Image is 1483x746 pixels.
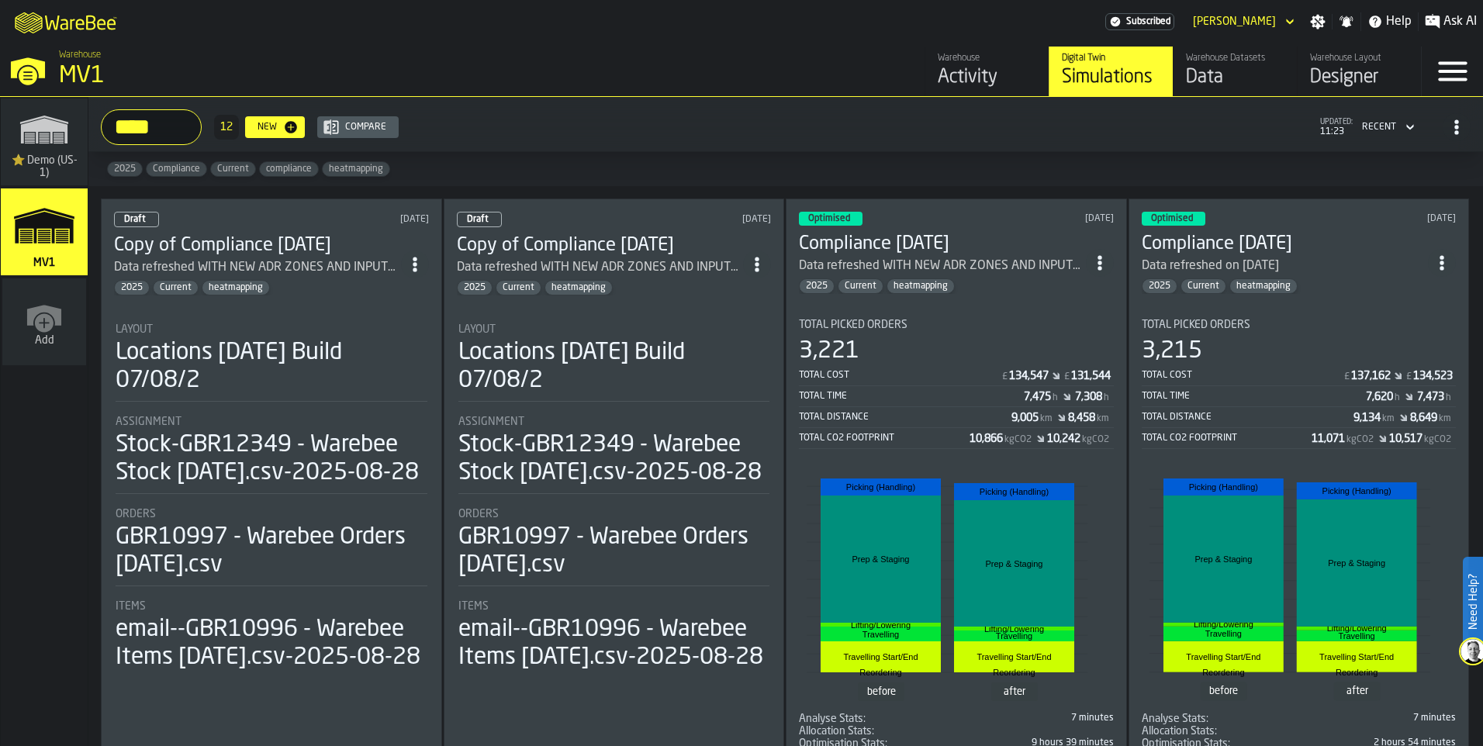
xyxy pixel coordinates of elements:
[296,214,429,225] div: Updated: 08/09/2025, 14:42:46 Created: 08/09/2025, 14:34:22
[799,725,1114,737] div: stat-Allocation Stats:
[458,416,770,428] div: Title
[457,308,772,675] section: card-SimulationDashboardCard-draft
[457,258,744,277] div: Data refreshed WITH NEW ADR ZONES AND INPUTS [DATE]
[1064,371,1070,382] span: £
[799,212,862,226] div: status-3 2
[799,370,1001,381] div: Total Cost
[88,97,1483,152] h2: button-Simulations
[1142,319,1457,331] div: Title
[458,508,770,520] div: Title
[1142,713,1457,725] div: stat-Analyse Stats:
[116,508,156,520] span: Orders
[1142,725,1457,737] div: stat-Allocation Stats:
[638,214,771,225] div: Updated: 04/09/2025, 14:22:39 Created: 04/09/2025, 14:22:39
[245,116,305,138] button: button-New
[1142,281,1177,292] span: 2025
[1,188,88,278] a: link-to-/wh/i/3ccf57d1-1e0c-4a81-a3bb-c2011c5f0d50/simulations
[1142,319,1457,449] div: stat-Total Picked Orders
[116,508,427,520] div: Title
[1312,433,1345,445] div: Stat Value
[1126,16,1170,27] span: Subscribed
[458,523,770,579] div: GBR10997 - Warebee Orders [DATE].csv
[220,122,233,133] span: 12
[1386,12,1412,31] span: Help
[1142,257,1429,275] div: Data refreshed on 11.08.2025
[458,323,496,336] span: Layout
[1097,413,1109,424] span: km
[1186,65,1284,90] div: Data
[1004,686,1026,697] text: after
[116,600,427,672] div: stat-Items
[458,339,770,395] div: Locations [DATE] Build 07/08/2
[458,323,770,336] div: Title
[799,232,1086,257] div: Compliance 28.08.2025
[799,232,1086,257] h3: Compliance [DATE]
[457,212,502,227] div: status-0 2
[799,412,1011,423] div: Total Distance
[154,282,198,293] span: Current
[30,257,58,269] span: MV1
[1187,12,1298,31] div: DropdownMenuValue-Jules McBlain
[1142,713,1208,725] span: Analyse Stats:
[1193,16,1276,28] div: DropdownMenuValue-Jules McBlain
[457,258,744,277] div: Data refreshed WITH NEW ADR ZONES AND INPUTS 28.08.2025
[800,281,834,292] span: 2025
[1071,370,1111,382] div: Stat Value
[1075,391,1102,403] div: Stat Value
[116,416,427,428] div: Title
[1304,14,1332,29] label: button-toggle-Settings
[458,323,770,402] div: stat-Layout
[1142,433,1312,444] div: Total CO2 Footprint
[116,416,427,494] div: stat-Assignment
[867,686,896,697] text: before
[467,215,489,224] span: Draft
[1173,47,1297,96] a: link-to-/wh/i/3ccf57d1-1e0c-4a81-a3bb-c2011c5f0d50/data
[116,508,427,586] div: stat-Orders
[1310,53,1409,64] div: Warehouse Layout
[108,164,142,174] span: 2025
[1361,12,1418,31] label: button-toggle-Help
[799,713,953,725] div: Title
[1142,232,1429,257] div: Compliance 11.08.2025
[260,164,318,174] span: compliance
[1320,126,1353,137] span: 11:23
[1068,412,1095,424] div: Stat Value
[458,600,770,672] div: stat-Items
[458,431,770,487] div: Stock-GBR12349 - Warebee Stock [DATE].csv-2025-08-28
[317,116,399,138] button: button-Compare
[799,319,1114,449] div: stat-Total Picked Orders
[959,713,1114,724] div: 7 minutes
[2,278,86,368] a: link-to-/wh/new
[1142,725,1296,737] div: Title
[1142,412,1354,423] div: Total Distance
[116,323,427,336] div: Title
[799,257,1086,275] div: Data refreshed WITH NEW ADR ZONES AND INPUTS [DATE]
[251,122,283,133] div: New
[1186,53,1284,64] div: Warehouse Datasets
[114,308,429,675] section: card-SimulationDashboardCard-draft
[1302,713,1456,724] div: 7 minutes
[970,433,1003,445] div: Stat Value
[799,319,1114,331] div: Title
[115,282,149,293] span: 2025
[1310,65,1409,90] div: Designer
[1332,213,1456,224] div: Updated: 03/09/2025, 10:15:14 Created: 11/08/2025, 14:21:04
[114,233,401,258] h3: Copy of Compliance [DATE]
[1419,12,1483,31] label: button-toggle-Ask AI
[1410,412,1437,424] div: Stat Value
[116,600,427,613] div: Title
[116,339,427,395] div: Locations [DATE] Build 07/08/2
[1143,465,1455,710] div: stat-
[211,164,255,174] span: Current
[147,164,206,174] span: Compliance
[1382,413,1395,424] span: km
[1439,413,1451,424] span: km
[116,416,181,428] span: Assignment
[1464,558,1481,645] label: Need Help?
[116,323,153,336] span: Layout
[799,725,953,737] div: Title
